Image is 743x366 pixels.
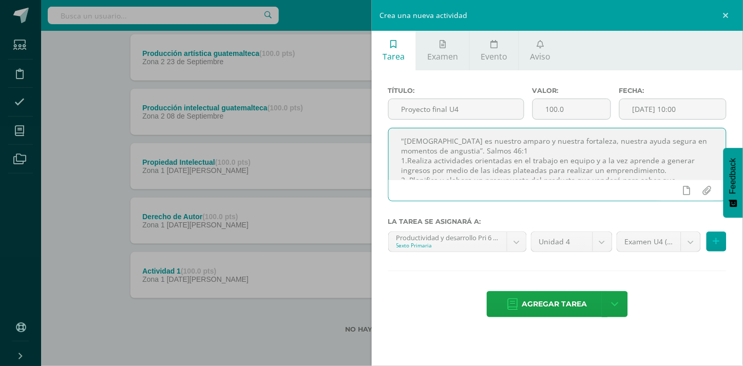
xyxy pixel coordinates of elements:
[619,87,727,94] label: Fecha:
[383,51,405,62] span: Tarea
[416,31,469,70] a: Examen
[389,232,526,252] a: Productividad y desarrollo Pri 6 'A'Sexto Primaria
[388,218,727,225] label: La tarea se asignará a:
[519,31,562,70] a: Aviso
[427,51,458,62] span: Examen
[522,292,587,317] span: Agregar tarea
[396,242,499,249] div: Sexto Primaria
[396,232,499,242] div: Productividad y desarrollo Pri 6 'A'
[723,148,743,218] button: Feedback - Mostrar encuesta
[531,232,612,252] a: Unidad 4
[389,99,524,119] input: Título
[470,31,519,70] a: Evento
[729,158,738,194] span: Feedback
[372,31,416,70] a: Tarea
[481,51,507,62] span: Evento
[620,99,726,119] input: Fecha de entrega
[625,232,674,252] span: Examen U4 (20.0%)
[533,99,611,119] input: Puntos máximos
[539,232,585,252] span: Unidad 4
[532,87,611,94] label: Valor:
[617,232,701,252] a: Examen U4 (20.0%)
[530,51,551,62] span: Aviso
[388,87,524,94] label: Título:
